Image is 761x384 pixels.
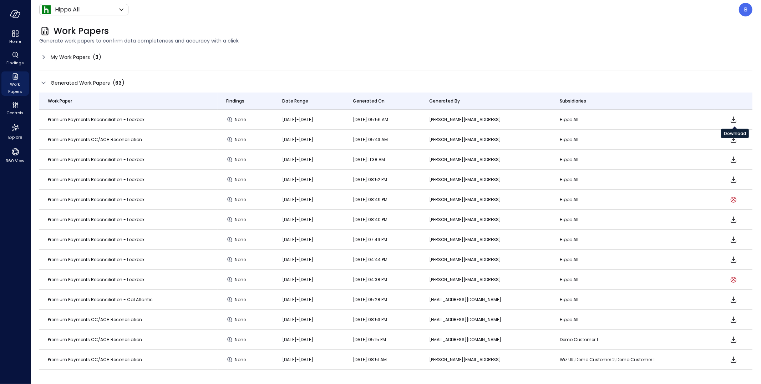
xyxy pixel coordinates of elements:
p: Hippo All [560,116,667,123]
p: [EMAIL_ADDRESS][DOMAIN_NAME] [430,316,543,323]
span: None [235,356,248,363]
span: Premium Payments CC/ACH Reconciliation [48,136,142,143]
span: Premium Payments Reconciliation - Lockbox [48,216,144,223]
span: Premium Payments Reconciliation - Lockbox [48,156,144,163]
span: Download [729,135,738,144]
span: Download [729,295,738,304]
span: [DATE] 08:52 PM [353,176,387,183]
p: Hippo All [560,316,667,323]
span: Premium Payments Reconciliation - Lockbox [48,236,144,243]
span: 3 [95,54,98,61]
span: [DATE]-[DATE] [283,276,314,283]
div: ( ) [93,53,101,61]
span: [DATE] 05:56 AM [353,116,388,123]
span: Controls [7,109,24,116]
span: Premium Payments Reconciliation - Cal Atlantic [48,296,153,303]
p: Hippo All [560,156,667,163]
p: [PERSON_NAME][EMAIL_ADDRESS] [430,196,543,203]
span: [DATE]-[DATE] [283,336,314,343]
p: [PERSON_NAME][EMAIL_ADDRESS] [430,356,543,363]
span: [DATE] 05:28 PM [353,296,387,303]
span: None [235,196,248,203]
span: [DATE]-[DATE] [283,356,314,363]
span: Home [9,38,21,45]
p: [PERSON_NAME][EMAIL_ADDRESS] [430,136,543,143]
span: 63 [115,79,122,86]
span: Explore [8,134,22,141]
span: Premium Payments Reconciliation - Lockbox [48,116,144,123]
p: [PERSON_NAME][EMAIL_ADDRESS] [430,176,543,183]
span: None [235,276,248,283]
span: Premium Payments Reconciliation - Lockbox [48,256,144,263]
div: Controls [1,100,29,117]
p: Hippo All [560,216,667,223]
span: [DATE]-[DATE] [283,136,314,143]
span: Download [729,235,738,244]
span: [DATE]-[DATE] [283,236,314,243]
p: Hippo All [560,296,667,303]
span: [DATE] 08:49 PM [353,196,387,203]
span: Work Papers [4,81,26,95]
p: Hippo All [560,176,667,183]
span: None [235,316,248,323]
p: [PERSON_NAME][EMAIL_ADDRESS] [430,216,543,223]
span: [DATE]-[DATE] [283,176,314,183]
div: Findings [1,50,29,67]
span: Generated Work Papers [51,79,110,87]
span: [DATE]-[DATE] [283,196,314,203]
span: Download [729,375,738,384]
span: None [235,136,248,143]
span: Download [729,335,738,344]
span: 360 View [6,157,25,164]
p: B [744,5,747,14]
span: Subsidiaries [560,98,586,105]
span: Findings [226,98,244,105]
p: [PERSON_NAME][EMAIL_ADDRESS] [430,236,543,243]
span: [DATE]-[DATE] [283,316,314,323]
span: Premium Payments CC/ACH Reconciliation [48,316,142,323]
span: [DATE]-[DATE] [283,256,314,263]
span: [DATE] 05:43 AM [353,136,388,143]
p: Hippo All [55,5,80,14]
span: None [235,176,248,183]
span: Generated By [430,98,460,105]
img: Icon [42,5,51,14]
span: [DATE] 08:51 AM [353,356,387,363]
span: [DATE]-[DATE] [283,216,314,223]
span: Work Papers [54,25,109,37]
span: [DATE] 07:49 PM [353,236,387,243]
span: Download [729,175,738,184]
div: Boaz [739,3,752,16]
p: [PERSON_NAME][EMAIL_ADDRESS] [430,276,543,283]
div: Work Papers [1,71,29,96]
p: Hippo All [560,196,667,203]
span: Date Range [283,98,309,105]
span: Premium Payments CC/ACH Reconciliation [48,336,142,343]
span: None [235,256,248,263]
p: Hippo All [560,256,667,263]
span: Findings [6,59,24,66]
p: Wiz UK, Demo Customer 2, Demo Customer 1 [560,356,667,363]
span: Generate work papers to confirm data completeness and accuracy with a click [39,37,752,45]
span: [DATE] 08:53 PM [353,316,387,323]
span: None [235,216,248,223]
span: None [235,336,248,343]
div: 360 View [1,146,29,165]
button: Work paper generation failed [729,195,738,204]
span: Premium Payments Reconciliation - Lockbox [48,196,144,203]
p: [PERSON_NAME][EMAIL_ADDRESS] [430,256,543,263]
p: Hippo All [560,236,667,243]
div: Download [721,129,749,138]
p: Hippo All [560,136,667,143]
span: Download [729,315,738,324]
p: Hippo All [560,276,667,283]
span: None [235,236,248,243]
span: [DATE] 04:44 PM [353,256,387,263]
span: Premium Payments Reconciliation - Lockbox [48,176,144,183]
span: Premium Payments Reconciliation - Lockbox [48,276,144,283]
p: Demo Customer 1 [560,336,667,343]
span: Generated On [353,98,385,105]
p: [EMAIL_ADDRESS][DOMAIN_NAME] [430,336,543,343]
span: Download [729,215,738,224]
span: Download [729,115,738,124]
